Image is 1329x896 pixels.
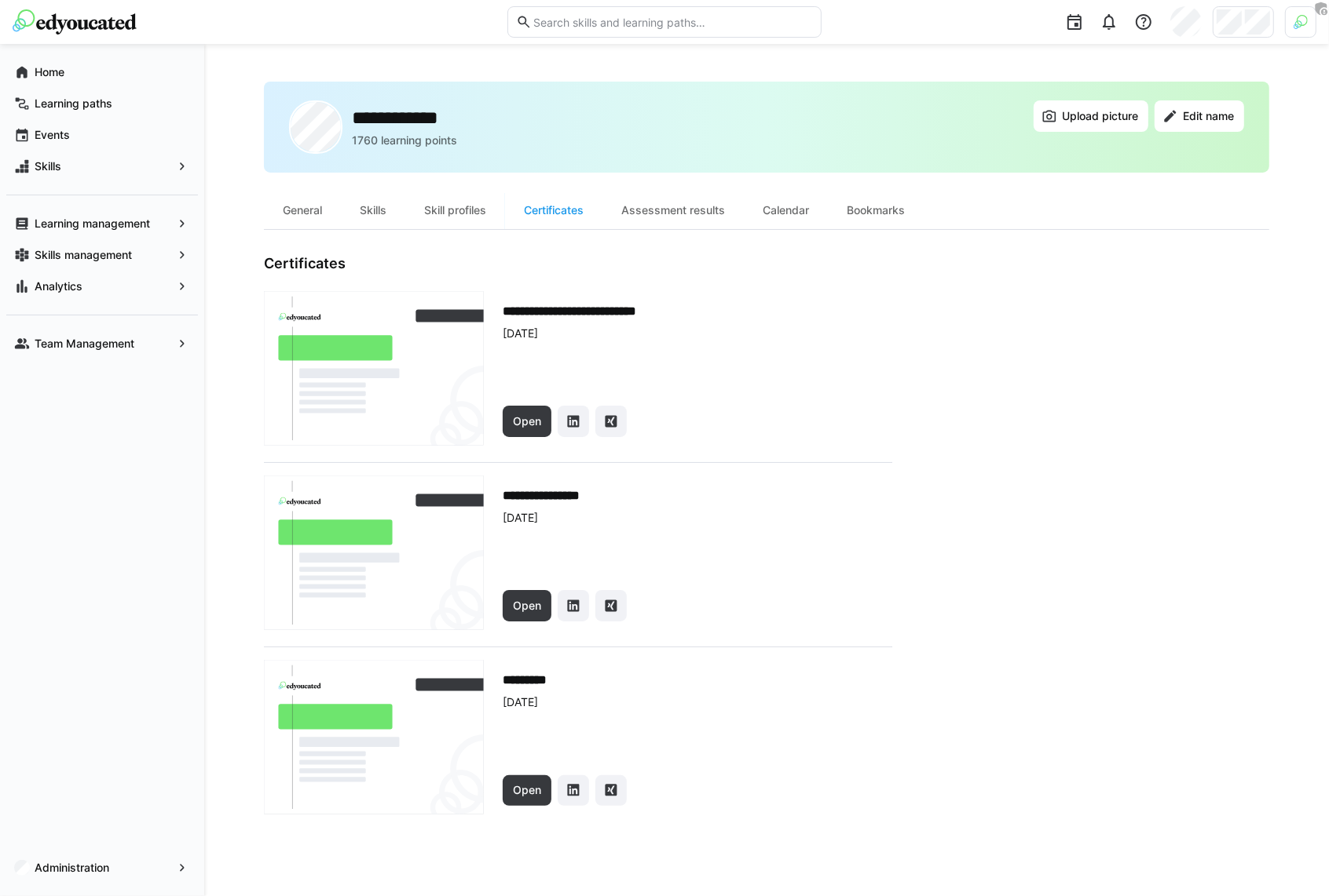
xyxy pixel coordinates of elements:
div: [DATE] [503,694,892,710]
button: Share on Xing [595,775,627,807]
button: Upload picture [1034,100,1148,132]
div: Skill profiles [405,191,505,229]
button: Share on Xing [595,590,627,621]
input: Search skills and learning paths… [532,15,813,29]
span: Upload picture [1060,108,1140,124]
button: Edit name [1155,100,1244,132]
button: Open [503,590,551,621]
button: Share on LinkedIn [558,590,589,621]
div: Skills [341,191,405,229]
span: Open [511,413,544,429]
span: Open [511,782,544,798]
span: Open [511,598,544,614]
div: Assessment results [602,191,744,229]
span: Edit name [1181,108,1236,124]
div: General [264,191,341,229]
div: [DATE] [503,510,892,526]
h3: Certificates [264,255,892,272]
button: Share on Xing [595,406,627,437]
button: Open [503,775,551,807]
button: Open [503,406,551,437]
div: Calendar [744,191,828,229]
p: 1760 learning points [352,133,457,148]
div: Certificates [505,191,602,229]
button: Share on LinkedIn [558,406,589,437]
button: Share on LinkedIn [558,775,589,807]
div: [DATE] [503,326,892,341]
div: Bookmarks [828,191,924,229]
